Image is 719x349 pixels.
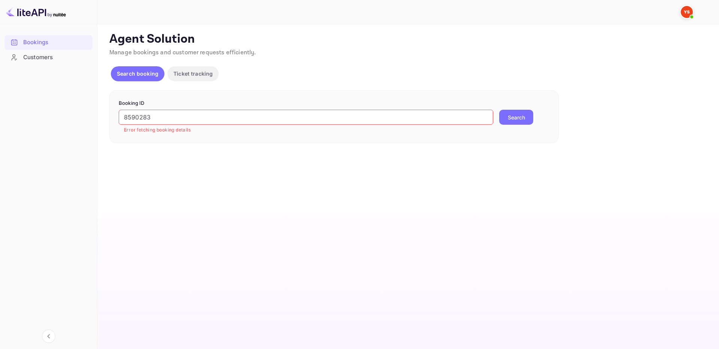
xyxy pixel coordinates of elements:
[109,32,706,47] p: Agent Solution
[499,110,533,125] button: Search
[4,35,92,49] a: Bookings
[109,49,256,57] span: Manage bookings and customer requests efficiently.
[119,110,493,125] input: Enter Booking ID (e.g., 63782194)
[4,50,92,64] a: Customers
[4,35,92,50] div: Bookings
[6,6,66,18] img: LiteAPI logo
[23,53,89,62] div: Customers
[119,100,549,107] p: Booking ID
[173,70,213,78] p: Ticket tracking
[117,70,158,78] p: Search booking
[124,126,488,134] p: Error fetching booking details
[23,38,89,47] div: Bookings
[681,6,693,18] img: Yandex Support
[4,50,92,65] div: Customers
[42,330,55,343] button: Collapse navigation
